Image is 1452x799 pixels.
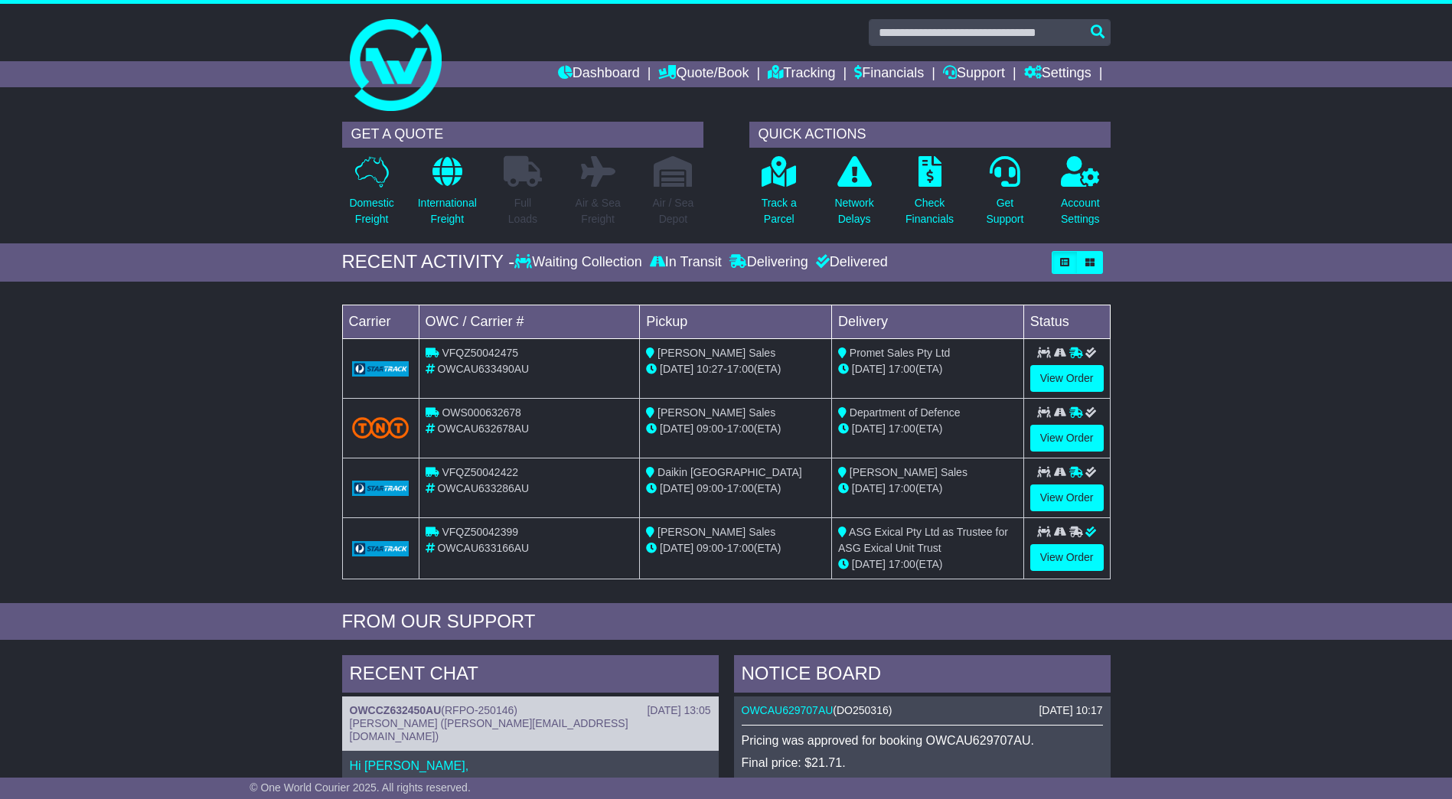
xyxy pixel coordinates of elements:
span: [PERSON_NAME] Sales [657,347,775,359]
p: Pricing was approved for booking OWCAU629707AU. [742,733,1103,748]
span: [PERSON_NAME] Sales [657,526,775,538]
p: Account Settings [1061,195,1100,227]
span: [PERSON_NAME] Sales [657,406,775,419]
span: [DATE] [852,363,886,375]
div: FROM OUR SUPPORT [342,611,1111,633]
div: - (ETA) [646,481,825,497]
span: Department of Defence [850,406,961,419]
a: OWCCZ632450AU [350,704,442,716]
a: CheckFinancials [905,155,954,236]
p: Check Financials [905,195,954,227]
span: OWCAU633166AU [437,542,529,554]
div: (ETA) [838,361,1017,377]
span: 17:00 [889,363,915,375]
img: GetCarrierServiceLogo [352,541,409,556]
div: (ETA) [838,421,1017,437]
span: [DATE] [852,422,886,435]
span: ASG Exical Pty Ltd as Trustee for ASG Exical Unit Trust [838,526,1008,554]
p: International Freight [418,195,477,227]
span: VFQZ50042422 [442,466,518,478]
span: [DATE] [660,422,693,435]
a: Financials [854,61,924,87]
span: RFPO-250146 [445,704,514,716]
a: DomesticFreight [348,155,394,236]
td: Carrier [342,305,419,338]
a: InternationalFreight [417,155,478,236]
a: View Order [1030,544,1104,571]
span: [PERSON_NAME] Sales [850,466,967,478]
span: 17:00 [727,482,754,494]
div: ( ) [350,704,711,717]
p: Air & Sea Freight [576,195,621,227]
p: Get Support [986,195,1023,227]
span: [DATE] [660,542,693,554]
div: RECENT ACTIVITY - [342,251,515,273]
span: Daikin [GEOGRAPHIC_DATA] [657,466,802,478]
a: Dashboard [558,61,640,87]
div: GET A QUOTE [342,122,703,148]
td: Pickup [640,305,832,338]
a: Track aParcel [761,155,798,236]
span: 17:00 [889,558,915,570]
a: GetSupport [985,155,1024,236]
span: Promet Sales Pty Ltd [850,347,951,359]
a: OWCAU629707AU [742,704,834,716]
td: Status [1023,305,1110,338]
img: TNT_Domestic.png [352,417,409,438]
span: VFQZ50042475 [442,347,518,359]
div: [DATE] 13:05 [647,704,710,717]
div: In Transit [646,254,726,271]
span: 09:00 [697,422,723,435]
span: [DATE] [852,482,886,494]
span: 09:00 [697,482,723,494]
div: Waiting Collection [514,254,645,271]
span: [DATE] [852,558,886,570]
span: OWS000632678 [442,406,521,419]
span: 09:00 [697,542,723,554]
span: [DATE] [660,482,693,494]
div: QUICK ACTIONS [749,122,1111,148]
div: - (ETA) [646,421,825,437]
span: [PERSON_NAME] ([PERSON_NAME][EMAIL_ADDRESS][DOMAIN_NAME]) [350,717,628,742]
a: Support [943,61,1005,87]
div: - (ETA) [646,540,825,556]
span: [DATE] [660,363,693,375]
a: View Order [1030,425,1104,452]
div: (ETA) [838,556,1017,572]
div: NOTICE BOARD [734,655,1111,696]
span: 10:27 [697,363,723,375]
a: Tracking [768,61,835,87]
div: ( ) [742,704,1103,717]
span: 17:00 [889,422,915,435]
td: Delivery [831,305,1023,338]
span: © One World Courier 2025. All rights reserved. [250,781,471,794]
span: DO250316 [837,704,889,716]
span: 17:00 [727,422,754,435]
p: Track a Parcel [762,195,797,227]
div: [DATE] 10:17 [1039,704,1102,717]
a: View Order [1030,365,1104,392]
div: (ETA) [838,481,1017,497]
div: - (ETA) [646,361,825,377]
div: Delivering [726,254,812,271]
p: Full Loads [504,195,542,227]
a: View Order [1030,484,1104,511]
p: Network Delays [834,195,873,227]
a: Quote/Book [658,61,749,87]
div: RECENT CHAT [342,655,719,696]
p: Final price: $21.71. [742,755,1103,770]
span: 17:00 [889,482,915,494]
img: GetCarrierServiceLogo [352,361,409,377]
span: OWCAU633286AU [437,482,529,494]
img: GetCarrierServiceLogo [352,481,409,496]
span: 17:00 [727,542,754,554]
td: OWC / Carrier # [419,305,640,338]
span: OWCAU633490AU [437,363,529,375]
a: NetworkDelays [834,155,874,236]
p: Domestic Freight [349,195,393,227]
div: Delivered [812,254,888,271]
a: Settings [1024,61,1091,87]
span: VFQZ50042399 [442,526,518,538]
a: AccountSettings [1060,155,1101,236]
p: Air / Sea Depot [653,195,694,227]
